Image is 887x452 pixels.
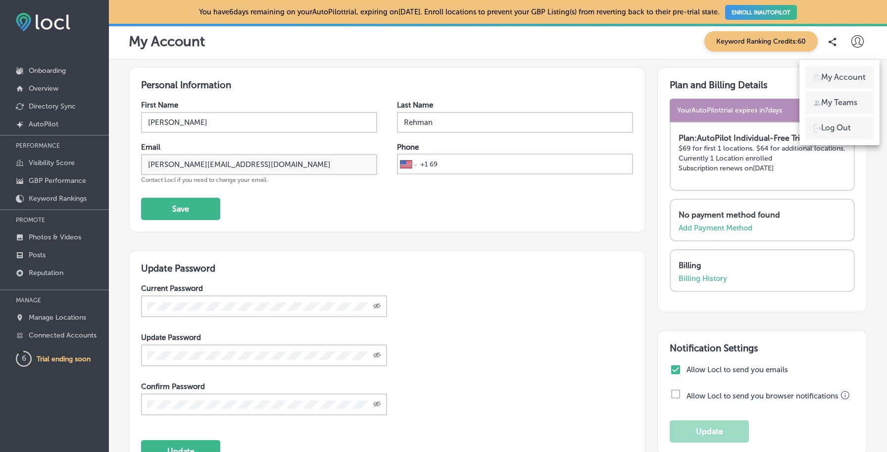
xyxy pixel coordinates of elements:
p: Onboarding [29,66,66,75]
a: ENROLL INAUTOPILOT [725,5,797,20]
p: Overview [29,84,58,93]
p: Reputation [29,269,63,277]
p: Visibility Score [29,159,75,167]
p: Manage Locations [29,313,86,322]
p: Directory Sync [29,102,76,111]
p: Log Out [821,122,851,134]
text: 6 [22,354,26,363]
p: My Teams [821,97,857,109]
a: My Teams [805,91,874,114]
a: My Account [805,66,874,89]
p: Trial ending soon [37,355,91,363]
p: Keyword Rankings [29,194,87,203]
p: You have 6 days remaining on your AutoPilot trial, expiring on [DATE] . Enroll locations to preve... [199,7,797,16]
p: My Account [821,71,866,83]
a: Log Out [805,116,874,139]
p: Connected Accounts [29,331,97,339]
p: AutoPilot [29,120,58,128]
p: Photos & Videos [29,233,81,241]
img: fda3e92497d09a02dc62c9cd864e3231.png [16,13,70,31]
p: Posts [29,251,46,259]
p: GBP Performance [29,176,86,185]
